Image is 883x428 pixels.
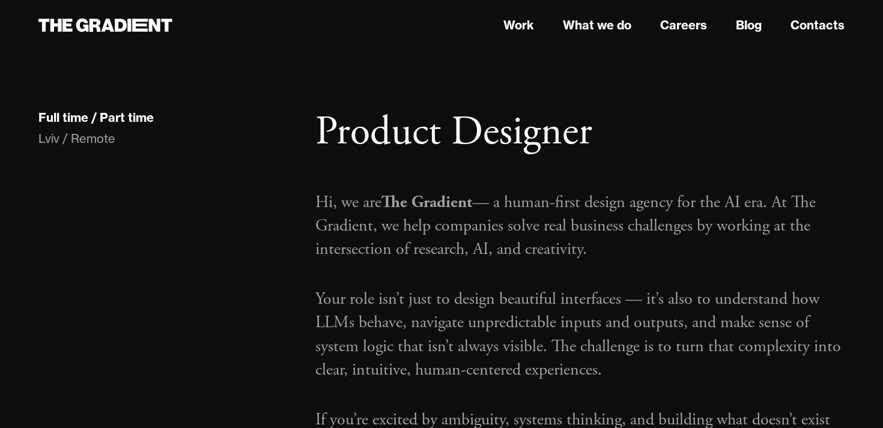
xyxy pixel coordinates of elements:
[503,16,534,34] a: Work
[660,16,707,34] a: Careers
[315,108,845,157] h1: Product Designer
[563,16,631,34] a: What we do
[790,16,845,34] a: Contacts
[315,288,845,382] p: Your role isn’t just to design beautiful interfaces — it’s also to understand how LLMs behave, na...
[381,191,472,213] strong: The Gradient
[38,130,291,147] div: Lviv / Remote
[315,191,845,262] p: Hi, we are — a human-first design agency for the AI era. At The Gradient, we help companies solve...
[38,110,154,125] div: Full time / Part time
[736,16,762,34] a: Blog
